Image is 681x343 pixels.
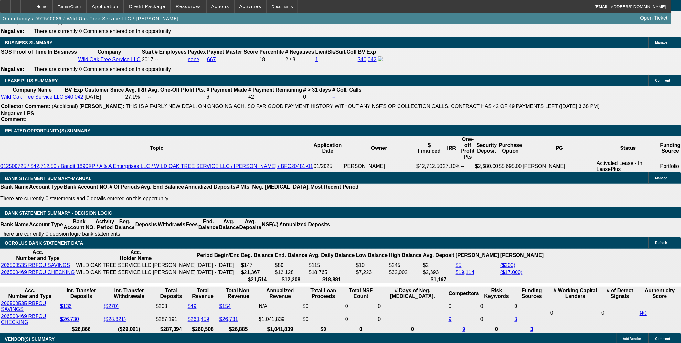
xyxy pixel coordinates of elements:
[63,184,109,190] th: Bank Account NO.
[1,287,59,300] th: Acc. Number and Type
[76,262,196,269] td: WILD OAK TREE SERVICE LLC [PERSON_NAME]
[416,136,442,160] th: $ Financed
[378,313,448,326] td: 0
[135,218,158,231] th: Deposits
[345,287,377,300] th: Sum of the Total NSF Count and Total Overdraft Fee Count from Ocrolus
[480,287,514,300] th: Risk Keywords
[303,300,344,313] td: $0
[442,136,461,160] th: IRR
[76,269,196,276] td: WILD OAK TREE SERVICE LLC [PERSON_NAME]
[356,249,388,261] th: Low Balance
[456,270,474,275] a: $19,114
[275,249,308,261] th: End. Balance
[103,287,155,300] th: Int. Transfer Withdrawals
[475,160,498,172] td: $2,680.00
[596,160,660,172] td: Activated Lease - In LeasePlus
[207,57,216,62] a: 667
[84,94,124,100] td: [DATE]
[550,310,553,315] span: 0
[260,57,284,62] div: 18
[155,300,187,313] td: $203
[345,300,377,313] td: 0
[423,276,455,283] th: $1,197
[34,66,171,72] span: There are currently 0 Comments entered on this opportunity
[155,287,187,300] th: Total Deposits
[389,262,422,269] td: $245
[523,136,597,160] th: PG
[129,4,165,9] span: Credit Package
[358,49,376,55] b: BV Exp
[475,136,498,160] th: Security Deposit
[104,316,126,322] a: ($28,821)
[188,304,197,309] a: $49
[5,210,112,216] span: Bank Statement Summary - Decision Logic
[60,304,72,309] a: $136
[13,87,52,93] b: Company Name
[207,87,247,93] b: # Payment Made
[1,49,12,55] th: SOS
[461,136,475,160] th: One-off Profit Pts
[463,326,465,332] a: 9
[308,269,355,276] td: $18,765
[378,300,448,313] td: 0
[239,4,261,9] span: Activities
[142,56,154,63] td: 2017
[285,57,314,62] div: 2 / 3
[60,287,103,300] th: Int. Transfer Deposits
[29,218,63,231] th: Account Type
[211,4,229,9] span: Actions
[416,160,442,172] td: $42,712.50
[155,49,186,55] b: # Employees
[85,87,124,93] b: Customer Since
[29,184,63,190] th: Account Type
[523,160,597,172] td: [PERSON_NAME]
[345,326,377,333] th: 0
[480,300,514,313] td: 0
[79,104,124,109] b: [PERSON_NAME]:
[241,249,274,261] th: Beg. Balance
[275,276,308,283] th: $12,208
[87,0,123,13] button: Application
[499,136,523,160] th: Purchase Option
[241,269,274,276] td: $21,367
[623,337,641,341] span: Add Vendor
[239,218,262,231] th: Avg. Deposits
[155,313,187,326] td: $287,191
[207,49,258,55] b: Paynet Master Score
[155,326,187,333] th: $287,394
[378,287,448,300] th: # Days of Neg. [MEDICAL_DATA].
[3,16,179,21] span: Opportunity / 092500086 / Wild Oak Tree Service LLC / [PERSON_NAME]
[187,326,218,333] th: $260,508
[5,128,90,133] span: RELATED OPPORTUNITY(S) SUMMARY
[60,316,79,322] a: $26,730
[530,326,533,332] a: 3
[1,262,70,268] a: 206500535 RBFCU SAVINGS
[197,262,240,269] td: [DATE] - [DATE]
[303,313,344,326] td: $0
[259,287,302,300] th: Annualized Revenue
[500,270,523,275] a: ($17,000)
[5,240,83,246] span: OCROLUS BANK STATEMENT DATA
[65,94,83,100] a: $40,042
[456,262,462,268] a: $5
[95,218,115,231] th: Activity Period
[103,326,155,333] th: ($29,091)
[332,87,362,93] b: # Coll. Calls
[303,326,344,333] th: $0
[261,218,279,231] th: NSF(#)
[125,87,147,93] b: Avg. IRR
[356,262,388,269] td: $10
[342,136,416,160] th: Owner
[248,94,302,100] td: 42
[1,111,34,122] b: Negative LPS Comment:
[275,262,308,269] td: $80
[500,262,515,268] a: ($200)
[126,104,600,109] span: THIS IS A FAIRLY NEW DEAL. ON ONGOING ACH. SO FAR GOOD PAYMENT HISTORY WITHOUT ANY NSF'S OR COLLE...
[310,184,359,190] th: Most Recent Period
[342,160,416,172] td: [PERSON_NAME]
[176,4,201,9] span: Resources
[63,218,95,231] th: Bank Account NO.
[219,304,231,309] a: $154
[314,136,342,160] th: Application Date
[655,176,667,180] span: Manage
